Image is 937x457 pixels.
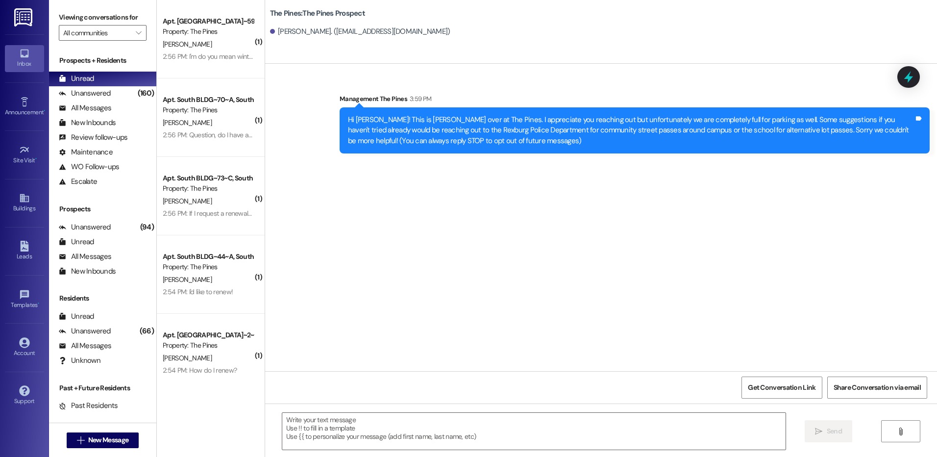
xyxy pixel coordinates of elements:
div: WO Follow-ups [59,162,119,172]
span: Send [827,426,842,436]
span: [PERSON_NAME] [163,40,212,49]
button: Share Conversation via email [827,377,927,399]
i:  [897,428,904,435]
div: Property: The Pines [163,262,253,272]
div: Residents [49,293,156,304]
b: The Pines: The Pines Prospect [270,8,365,19]
div: New Inbounds [59,118,116,128]
div: Apt. South BLDG~70~A, South BLDG (Men's) The Pines [163,95,253,105]
div: Prospects [49,204,156,214]
span: • [44,107,45,114]
div: 2:56 PM: I'm do you mean winter semester or like next year fall [163,52,338,61]
a: Templates • [5,286,44,313]
div: Property: The Pines [163,105,253,115]
div: Unread [59,74,94,84]
div: Past + Future Residents [49,383,156,393]
div: Past Residents [59,401,118,411]
button: New Message [67,432,139,448]
div: Property: The Pines [163,26,253,37]
div: 2:56 PM: If I request a renewal what semester would that be for me? [163,209,357,218]
div: (160) [135,86,156,101]
div: Apt. [GEOGRAPHIC_DATA]~59~C, [GEOGRAPHIC_DATA] (Men's) The Pines [163,16,253,26]
a: Leads [5,238,44,264]
input: All communities [63,25,131,41]
div: Hi [PERSON_NAME]! This is [PERSON_NAME] over at The Pines. I appreciate you reaching out but unfo... [348,115,914,146]
div: Unanswered [59,222,111,232]
img: ResiDesk Logo [14,8,34,26]
i:  [77,436,84,444]
span: New Message [88,435,128,445]
div: (66) [137,324,156,339]
div: 2:54 PM: How do I renew? [163,366,237,375]
i:  [136,29,141,37]
div: Unread [59,237,94,247]
a: Support [5,382,44,409]
div: Property: The Pines [163,183,253,194]
div: Apt. [GEOGRAPHIC_DATA]~2~D, [GEOGRAPHIC_DATA] (Women's) The Pines [163,330,253,340]
span: [PERSON_NAME] [163,197,212,205]
div: Unanswered [59,88,111,99]
span: [PERSON_NAME] [163,118,212,127]
div: Apt. South BLDG~44~A, South BLDG (Men's) The Pines [163,252,253,262]
button: Send [805,420,852,442]
div: 3:59 PM [407,94,431,104]
div: All Messages [59,103,111,113]
label: Viewing conversations for [59,10,147,25]
span: Share Conversation via email [834,382,921,393]
a: Site Visit • [5,142,44,168]
i:  [815,428,822,435]
div: Prospects + Residents [49,55,156,66]
div: [PERSON_NAME]. ([EMAIL_ADDRESS][DOMAIN_NAME]) [270,26,450,37]
span: [PERSON_NAME] [163,354,212,362]
div: Management The Pines [340,94,930,107]
a: Buildings [5,190,44,216]
div: Unanswered [59,326,111,336]
div: New Inbounds [59,266,116,277]
a: Account [5,334,44,361]
div: Maintenance [59,147,113,157]
div: All Messages [59,341,111,351]
div: Property: The Pines [163,340,253,351]
div: Future Residents [59,415,125,426]
span: • [38,300,39,307]
div: (94) [138,220,156,235]
div: Apt. South BLDG~73~C, South BLDG (Men's) The Pines [163,173,253,183]
a: Inbox [5,45,44,72]
span: [PERSON_NAME] [163,275,212,284]
div: Escalate [59,177,97,187]
div: All Messages [59,252,111,262]
span: • [35,155,37,162]
div: Review follow-ups [59,132,127,143]
span: Get Conversation Link [748,382,815,393]
div: 2:56 PM: Question, do I have a winter semester already? [163,130,322,139]
div: Unknown [59,355,100,366]
button: Get Conversation Link [741,377,822,399]
div: Unread [59,311,94,322]
div: 2:54 PM: I'd like to renew! [163,287,233,296]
